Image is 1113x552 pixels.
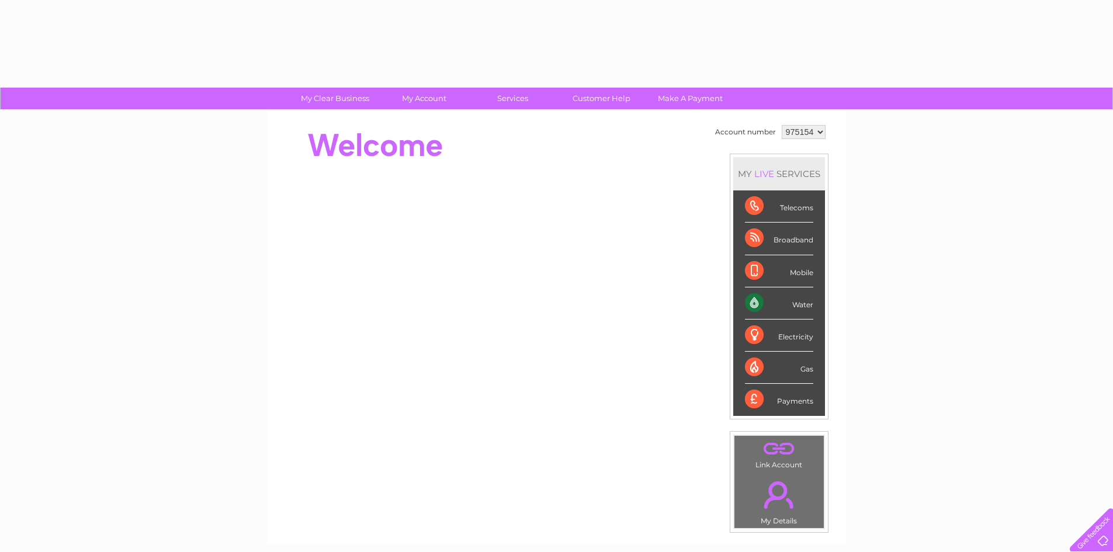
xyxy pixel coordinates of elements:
[553,88,650,109] a: Customer Help
[745,255,813,287] div: Mobile
[734,471,824,529] td: My Details
[745,384,813,415] div: Payments
[745,320,813,352] div: Electricity
[737,439,821,459] a: .
[464,88,561,109] a: Services
[737,474,821,515] a: .
[745,190,813,223] div: Telecoms
[712,122,779,142] td: Account number
[642,88,738,109] a: Make A Payment
[734,435,824,472] td: Link Account
[745,223,813,255] div: Broadband
[745,352,813,384] div: Gas
[745,287,813,320] div: Water
[376,88,472,109] a: My Account
[287,88,383,109] a: My Clear Business
[733,157,825,190] div: MY SERVICES
[752,168,776,179] div: LIVE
